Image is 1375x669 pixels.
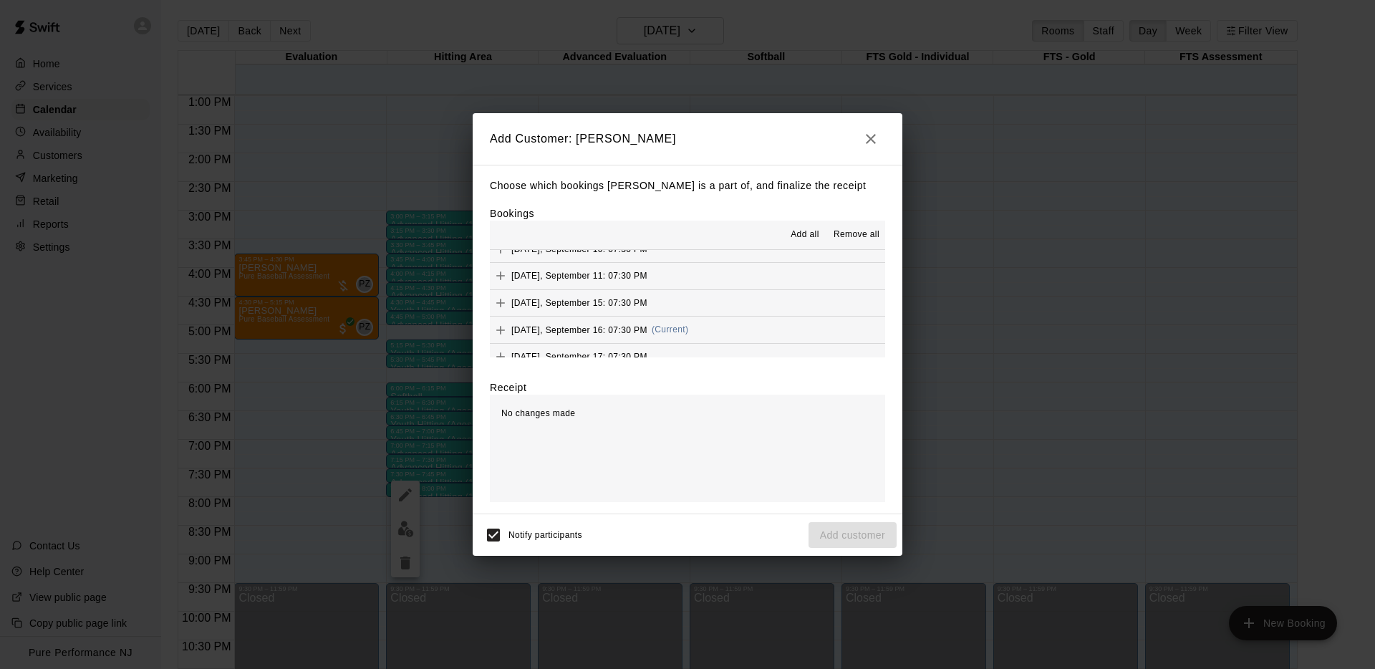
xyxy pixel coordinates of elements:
span: Notify participants [508,530,582,540]
span: [DATE], September 15: 07:30 PM [511,298,647,308]
span: Add [490,351,511,362]
span: [DATE], September 17: 07:30 PM [511,352,647,362]
span: Add [490,297,511,308]
label: Receipt [490,380,526,395]
button: Remove all [828,223,885,246]
span: No changes made [501,408,575,418]
label: Bookings [490,208,534,219]
span: [DATE], September 16: 07:30 PM [511,324,647,334]
span: Add [490,324,511,334]
span: Add [490,243,511,254]
button: Add[DATE], September 17: 07:30 PM [490,344,885,370]
span: Remove all [834,228,879,242]
h2: Add Customer: [PERSON_NAME] [473,113,902,165]
button: Add[DATE], September 15: 07:30 PM [490,290,885,317]
button: Add[DATE], September 16: 07:30 PM(Current) [490,317,885,343]
span: [DATE], September 11: 07:30 PM [511,271,647,281]
p: Choose which bookings [PERSON_NAME] is a part of, and finalize the receipt [490,177,885,195]
button: Add[DATE], September 11: 07:30 PM [490,263,885,289]
span: Add all [791,228,819,242]
span: (Current) [652,324,689,334]
button: Add all [782,223,828,246]
span: Add [490,270,511,281]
